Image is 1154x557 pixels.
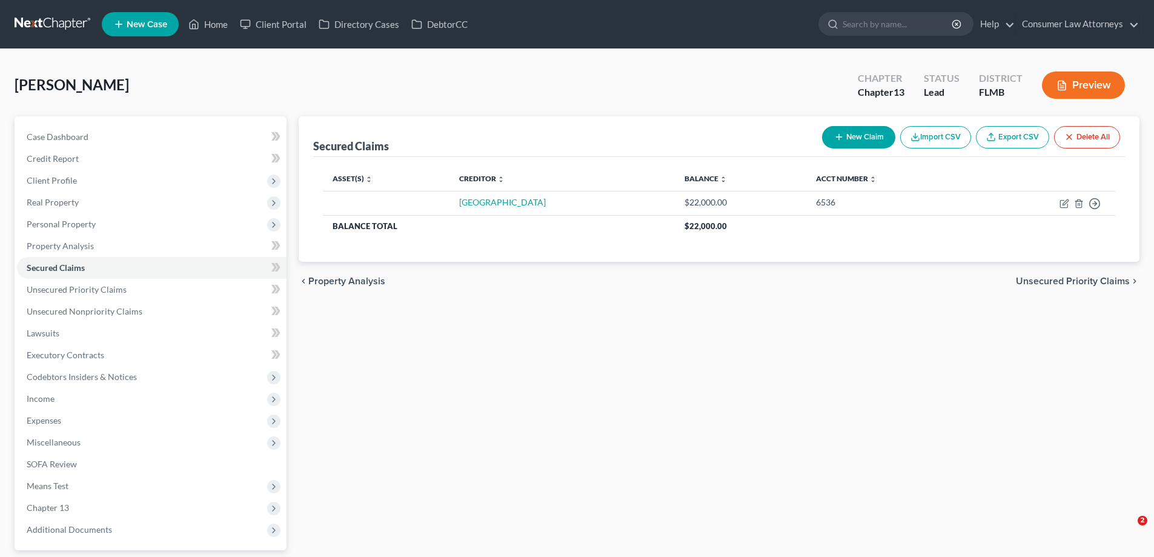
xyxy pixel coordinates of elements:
button: Unsecured Priority Claims chevron_right [1016,276,1139,286]
a: Credit Report [17,148,287,170]
a: Unsecured Priority Claims [17,279,287,301]
span: Credit Report [27,153,79,164]
span: Unsecured Priority Claims [1016,276,1130,286]
i: unfold_more [720,176,727,183]
i: unfold_more [869,176,877,183]
span: Client Profile [27,175,77,185]
a: Lawsuits [17,322,287,344]
button: New Claim [822,126,895,148]
div: FLMB [979,85,1023,99]
span: Real Property [27,197,79,207]
span: Property Analysis [27,241,94,251]
th: Balance Total [323,215,674,237]
a: Balance unfold_more [685,174,727,183]
div: Secured Claims [313,139,389,153]
span: [PERSON_NAME] [15,76,129,93]
span: Codebtors Insiders & Notices [27,372,137,382]
a: DebtorCC [405,13,474,35]
span: Unsecured Priority Claims [27,284,127,295]
a: Case Dashboard [17,126,287,148]
a: Client Portal [234,13,313,35]
a: Directory Cases [313,13,405,35]
div: Status [924,72,960,85]
button: chevron_left Property Analysis [299,276,385,286]
a: Creditor unfold_more [459,174,505,183]
div: Lead [924,85,960,99]
div: Chapter [858,85,904,99]
span: New Case [127,20,167,29]
span: Chapter 13 [27,502,69,513]
a: Unsecured Nonpriority Claims [17,301,287,322]
span: $22,000.00 [685,221,727,231]
span: Personal Property [27,219,96,229]
a: Property Analysis [17,235,287,257]
span: Additional Documents [27,524,112,535]
span: 2 [1138,516,1147,525]
a: Export CSV [976,126,1049,148]
button: Import CSV [900,126,971,148]
a: [GEOGRAPHIC_DATA] [459,197,546,207]
button: Delete All [1054,126,1120,148]
button: Preview [1042,72,1125,99]
span: Means Test [27,481,68,491]
a: SOFA Review [17,453,287,475]
span: Secured Claims [27,262,85,273]
span: Lawsuits [27,328,59,338]
span: Unsecured Nonpriority Claims [27,306,142,316]
a: Help [974,13,1015,35]
i: unfold_more [365,176,373,183]
span: Case Dashboard [27,132,88,142]
div: District [979,72,1023,85]
div: Chapter [858,72,904,85]
input: Search by name... [843,13,953,35]
a: Executory Contracts [17,344,287,366]
span: Income [27,393,55,404]
a: Asset(s) unfold_more [333,174,373,183]
i: unfold_more [497,176,505,183]
a: Home [182,13,234,35]
span: 13 [894,86,904,98]
iframe: Intercom live chat [1113,516,1142,545]
a: Acct Number unfold_more [816,174,877,183]
div: 6536 [816,196,967,208]
span: Miscellaneous [27,437,81,447]
span: Property Analysis [308,276,385,286]
i: chevron_right [1130,276,1139,286]
a: Secured Claims [17,257,287,279]
a: Consumer Law Attorneys [1016,13,1139,35]
span: Executory Contracts [27,350,104,360]
div: $22,000.00 [685,196,797,208]
span: SOFA Review [27,459,77,469]
i: chevron_left [299,276,308,286]
span: Expenses [27,415,61,425]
